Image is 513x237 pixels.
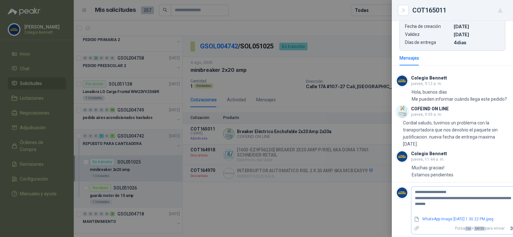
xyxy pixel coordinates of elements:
[396,106,408,118] img: Company Logo
[403,119,509,148] p: Cordial saludo, tuvimos un problema con la transportadora que nos devolvio el paquete sin justifi...
[396,75,408,87] img: Company Logo
[411,112,442,117] span: jueves, 9:59 a. m.
[399,55,419,62] div: Mensajes
[411,157,444,162] span: jueves, 11:44 a. m.
[411,76,447,80] h3: Colegio Bennett
[405,24,451,29] p: Fecha de creación
[396,187,408,199] img: Company Logo
[420,216,508,222] a: WhatsApp Image [DATE] 1.30.22 PM.jpeg
[422,223,508,234] p: Pulsa + para enviar
[412,89,507,103] p: Hola, buenos días Me pueden informar cuándo llega este pedido?
[454,40,500,45] p: 4 dias
[465,226,472,231] span: Ctrl
[405,32,451,37] p: Validez
[411,81,442,86] span: jueves, 9:12 a. m.
[411,152,447,156] h3: Colegio Bennett
[474,226,485,231] span: ENTER
[411,223,422,234] label: Adjuntar archivos
[399,6,407,14] button: Close
[405,40,451,45] p: Días de entrega
[411,107,449,111] h3: COFEIND ON LINE
[396,150,408,163] img: Company Logo
[454,32,500,37] p: [DATE]
[412,164,453,178] p: Muchas gracias! Estamos pendientes
[412,5,505,15] div: COT165011
[454,24,500,29] p: [DATE]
